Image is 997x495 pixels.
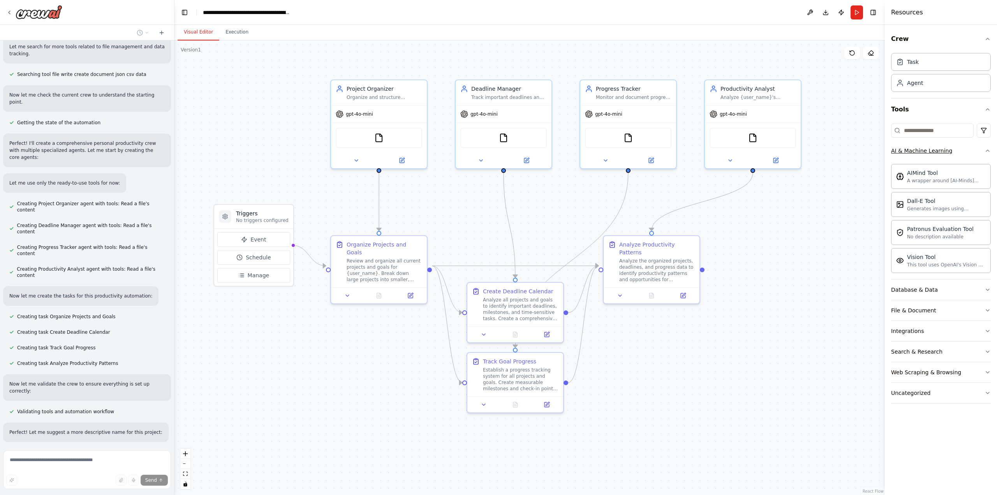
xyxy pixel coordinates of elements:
img: Aimindtool [896,173,904,180]
div: AI & Machine Learning [891,147,952,155]
div: Patronus Evaluation Tool [907,225,974,233]
button: Web Scraping & Browsing [891,362,991,382]
span: gpt-4o-mini [720,111,747,117]
span: Searching tool file write create document json csv data [17,71,146,78]
button: Send [141,475,168,486]
button: Open in side panel [533,330,560,339]
div: Analyze the organized projects, deadlines, and progress data to identify productivity patterns an... [619,258,695,283]
div: Agent [907,79,923,87]
p: Let me search for more tools related to file management and data tracking. [9,43,165,57]
g: Edge from 8670e43e-ea50-4efd-aaf2-dcb8512c1338 to fb7d03fd-7eff-45d1-a375-36f79ca51564 [432,262,462,387]
g: Edge from 29f55172-5083-4eaa-93c0-8b82e4b81953 to b0c94e63-1f7a-4782-a3d5-ac0cbe5f9738 [648,173,757,231]
span: Creating Deadline Manager agent with tools: Read a file's content [17,222,165,235]
div: React Flow controls [180,449,190,489]
p: Perfect! I'll create a comprehensive personal productivity crew with multiple specialized agents.... [9,140,165,161]
span: Creating Project Organizer agent with tools: Read a file's content [17,201,165,213]
div: Monitor and document progress on {user_name}'s goals and projects, tracking completion rates, ide... [596,94,671,100]
div: Project OrganizerOrganize and structure personal projects for {user_name}, breaking down large go... [330,79,428,169]
g: Edge from fb7d03fd-7eff-45d1-a375-36f79ca51564 to b0c94e63-1f7a-4782-a3d5-ac0cbe5f9738 [568,262,599,387]
p: Now let me create the tasks for this productivity automation: [9,292,152,299]
img: FileReadTool [374,133,384,143]
button: Event [217,232,290,247]
span: Creating task Create Deadline Calendar [17,329,110,335]
button: No output available [363,291,396,300]
div: Progress TrackerMonitor and document progress on {user_name}'s goals and projects, tracking compl... [580,79,677,169]
div: Project Organizer [347,85,422,93]
span: Schedule [246,254,271,261]
button: Open in side panel [533,400,560,409]
p: Now let me validate the crew to ensure everything is set up correctly: [9,380,165,395]
span: gpt-4o-mini [346,111,373,117]
div: Integrations [891,327,924,335]
button: Integrations [891,321,991,341]
div: Generates images using OpenAI's Dall-E model. [907,206,986,212]
span: Creating Productivity Analyst agent with tools: Read a file's content [17,266,165,278]
button: Upload files [116,475,127,486]
g: Edge from 8670e43e-ea50-4efd-aaf2-dcb8512c1338 to 8dc1a49b-1f9a-42db-a303-d5ad6a1d2db4 [432,262,462,317]
div: Database & Data [891,286,938,294]
button: Open in side panel [754,156,798,165]
div: Track Goal Progress [483,358,536,365]
button: No output available [635,291,668,300]
g: Edge from triggers to 8670e43e-ea50-4efd-aaf2-dcb8512c1338 [292,241,326,270]
div: Productivity AnalystAnalyze {user_name}'s productivity patterns, work habits, and performance dat... [704,79,801,169]
div: AI & Machine Learning [891,161,991,279]
button: Switch to previous chat [134,28,152,37]
button: Open in side panel [380,156,424,165]
button: Visual Editor [178,24,219,41]
button: Schedule [217,250,290,265]
div: Vision Tool [907,253,986,261]
button: zoom out [180,459,190,469]
nav: breadcrumb [203,9,291,16]
p: No triggers configured [236,217,289,224]
button: Search & Research [891,342,991,362]
div: Web Scraping & Browsing [891,368,961,376]
button: Database & Data [891,280,991,300]
div: Crew [891,50,991,98]
div: Productivity Analyst [720,85,796,93]
div: Analyze all projects and goals to identify important deadlines, milestones, and time-sensitive ta... [483,297,558,322]
div: File & Document [891,307,936,314]
button: No output available [499,400,532,409]
button: Open in side panel [629,156,673,165]
p: Perfect! Let me suggest a more descriptive name for this project: [9,429,162,436]
span: Send [145,477,157,483]
button: Improve this prompt [6,475,17,486]
button: Crew [891,28,991,50]
div: Create Deadline CalendarAnalyze all projects and goals to identify important deadlines, milestone... [467,282,564,343]
div: Establish a progress tracking system for all projects and goals. Create measurable milestones and... [483,367,558,392]
button: Start a new chat [155,28,168,37]
button: Uncategorized [891,383,991,403]
button: No output available [499,330,532,339]
span: Event [250,236,266,243]
button: fit view [180,469,190,479]
div: Deadline Manager [471,85,547,93]
div: This tool uses OpenAI's Vision API to describe the contents of an image. [907,262,986,268]
button: File & Document [891,300,991,321]
div: No description available [907,234,974,240]
a: React Flow attribution [863,489,884,493]
div: Task [907,58,919,66]
div: Progress Tracker [596,85,671,93]
img: Dalletool [896,201,904,208]
g: Edge from 968cf0a7-b1a6-4fd9-a921-12dc2bef58ac to fb7d03fd-7eff-45d1-a375-36f79ca51564 [511,173,632,348]
img: FileReadTool [748,133,757,143]
button: zoom in [180,449,190,459]
button: Open in side panel [504,156,548,165]
span: Manage [248,271,270,279]
div: Tools [891,120,991,410]
button: Open in side panel [397,291,424,300]
div: A wrapper around [AI-Minds]([URL][DOMAIN_NAME]). Useful for when you need answers to questions fr... [907,178,986,184]
div: Track Goal ProgressEstablish a progress tracking system for all projects and goals. Create measur... [467,352,564,413]
button: Open in side panel [669,291,696,300]
span: Creating task Analyze Productivity Patterns [17,360,118,366]
button: Click to speak your automation idea [128,475,139,486]
img: Visiontool [896,257,904,264]
g: Edge from 8dc1a49b-1f9a-42db-a303-d5ad6a1d2db4 to b0c94e63-1f7a-4782-a3d5-ac0cbe5f9738 [568,262,599,317]
span: gpt-4o-mini [470,111,498,117]
div: Search & Research [891,348,942,356]
button: Hide right sidebar [868,7,879,18]
div: Organize Projects and GoalsReview and organize all current projects and goals for {user_name}. Br... [330,235,428,304]
div: Organize Projects and Goals [347,241,422,256]
img: FileReadTool [499,133,508,143]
